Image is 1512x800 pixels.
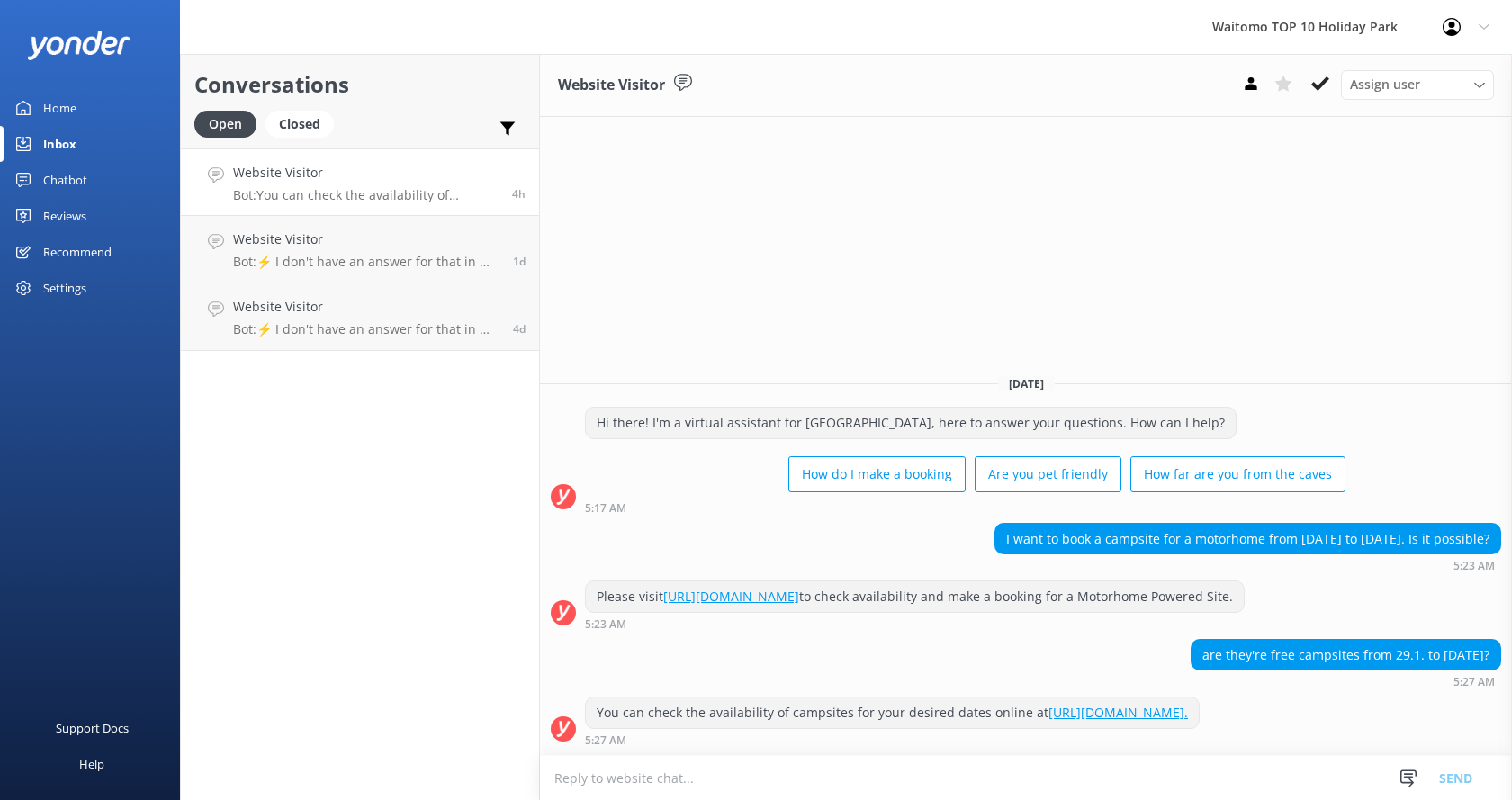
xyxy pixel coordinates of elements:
div: Assign User [1341,70,1494,99]
button: Are you pet friendly [975,456,1121,492]
a: Website VisitorBot:⚡ I don't have an answer for that in my knowledge base. Please try and rephras... [181,283,539,351]
div: Closed [265,111,334,138]
h3: Website Visitor [558,74,665,97]
div: Settings [43,270,86,306]
div: Open [194,111,256,138]
span: Aug 26 2025 08:18am (UTC +12:00) Pacific/Auckland [513,321,526,337]
div: Recommend [43,234,112,270]
p: Bot: You can check the availability of campsites for your desired dates online at [URL][DOMAIN_NA... [233,187,499,203]
h4: Website Visitor [233,297,499,317]
a: [URL][DOMAIN_NAME] [663,588,799,605]
span: Assign user [1350,75,1420,94]
div: Aug 30 2025 05:23am (UTC +12:00) Pacific/Auckland [585,617,1245,630]
a: Open [194,113,265,133]
div: Chatbot [43,162,87,198]
strong: 5:27 AM [585,735,626,746]
div: Aug 30 2025 05:17am (UTC +12:00) Pacific/Auckland [585,501,1345,514]
p: Bot: ⚡ I don't have an answer for that in my knowledge base. Please try and rephrase your questio... [233,321,499,337]
div: You can check the availability of campsites for your desired dates online at [586,697,1199,728]
span: [DATE] [998,376,1055,391]
div: Hi there! I'm a virtual assistant for [GEOGRAPHIC_DATA], here to answer your questions. How can I... [586,408,1236,438]
div: Aug 30 2025 05:23am (UTC +12:00) Pacific/Auckland [994,559,1501,571]
div: Please visit to check availability and make a booking for a Motorhome Powered Site. [586,581,1244,612]
strong: 5:17 AM [585,503,626,514]
div: are they're free campsites from 29.1. to [DATE]? [1192,640,1500,670]
div: Reviews [43,198,86,234]
button: How do I make a booking [788,456,966,492]
div: Aug 30 2025 05:27am (UTC +12:00) Pacific/Auckland [1191,675,1501,688]
h4: Website Visitor [233,229,499,249]
a: Website VisitorBot:⚡ I don't have an answer for that in my knowledge base. Please try and rephras... [181,216,539,283]
div: Inbox [43,126,76,162]
img: yonder-white-logo.png [27,31,130,60]
a: Closed [265,113,343,133]
div: I want to book a campsite for a motorhome from [DATE] to [DATE]. Is it possible? [995,524,1500,554]
h2: Conversations [194,67,526,102]
strong: 5:27 AM [1453,677,1495,688]
strong: 5:23 AM [585,619,626,630]
div: Support Docs [56,710,129,746]
a: [URL][DOMAIN_NAME]. [1048,704,1188,721]
span: Aug 30 2025 05:27am (UTC +12:00) Pacific/Auckland [512,186,526,202]
div: Aug 30 2025 05:27am (UTC +12:00) Pacific/Auckland [585,733,1200,746]
strong: 5:23 AM [1453,561,1495,571]
div: Home [43,90,76,126]
p: Bot: ⚡ I don't have an answer for that in my knowledge base. Please try and rephrase your questio... [233,254,499,270]
h4: Website Visitor [233,163,499,183]
button: How far are you from the caves [1130,456,1345,492]
div: Help [79,746,104,782]
a: Website VisitorBot:You can check the availability of campsites for your desired dates online at [... [181,148,539,216]
span: Aug 28 2025 09:09pm (UTC +12:00) Pacific/Auckland [513,254,526,269]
